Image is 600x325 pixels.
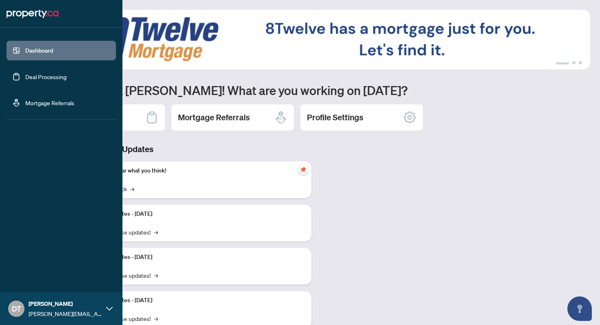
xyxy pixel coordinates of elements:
[154,271,158,280] span: →
[572,61,576,64] button: 2
[86,253,305,262] p: Platform Updates - [DATE]
[130,184,134,193] span: →
[307,112,363,123] h2: Profile Settings
[86,210,305,219] p: Platform Updates - [DATE]
[567,296,592,321] button: Open asap
[42,82,590,98] h1: Welcome back [PERSON_NAME]! What are you working on [DATE]?
[86,166,305,175] p: We want to hear what you think!
[29,299,102,308] span: [PERSON_NAME]
[178,112,250,123] h2: Mortgage Referrals
[86,296,305,305] p: Platform Updates - [DATE]
[25,47,53,54] a: Dashboard
[556,61,569,64] button: 1
[12,303,21,314] span: DT
[154,228,158,237] span: →
[7,7,58,20] img: logo
[25,99,74,106] a: Mortgage Referrals
[25,73,67,80] a: Deal Processing
[579,61,582,64] button: 3
[42,144,311,155] h3: Brokerage & Industry Updates
[29,309,102,318] span: [PERSON_NAME][EMAIL_ADDRESS][DOMAIN_NAME]
[42,10,590,69] img: Slide 0
[154,314,158,323] span: →
[298,165,308,175] span: pushpin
